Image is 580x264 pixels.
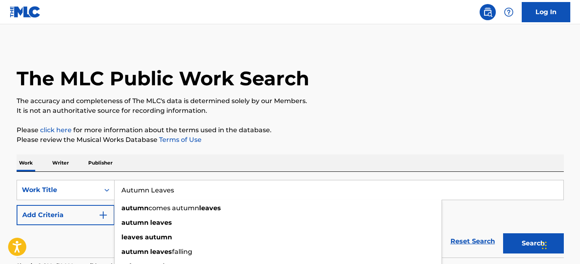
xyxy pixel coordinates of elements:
[50,154,71,171] p: Writer
[121,204,149,212] strong: autumn
[503,233,564,253] button: Search
[17,125,564,135] p: Please for more information about the terms used in the database.
[40,126,72,134] a: click here
[121,233,143,241] strong: leaves
[22,185,95,195] div: Work Title
[98,210,108,220] img: 9d2ae6d4665cec9f34b9.svg
[10,6,41,18] img: MLC Logo
[446,232,499,250] a: Reset Search
[480,4,496,20] a: Public Search
[542,233,547,258] div: Glisser
[522,2,570,22] a: Log In
[150,219,172,226] strong: leaves
[157,136,202,144] a: Terms of Use
[17,106,564,116] p: It is not an authoritative source for recording information.
[17,135,564,145] p: Please review the Musical Works Database
[86,154,115,171] p: Publisher
[199,204,221,212] strong: leaves
[483,7,493,17] img: search
[504,7,514,17] img: help
[540,225,580,264] div: Widget de chat
[121,219,149,226] strong: autumn
[17,154,35,171] p: Work
[172,248,192,256] span: falling
[145,233,172,241] strong: autumn
[17,66,309,91] h1: The MLC Public Work Search
[540,225,580,264] iframe: Chat Widget
[17,96,564,106] p: The accuracy and completeness of The MLC's data is determined solely by our Members.
[17,205,115,225] button: Add Criteria
[17,180,564,258] form: Search Form
[149,204,199,212] span: comes autumn
[150,248,172,256] strong: leaves
[501,4,517,20] div: Help
[121,248,149,256] strong: autumn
